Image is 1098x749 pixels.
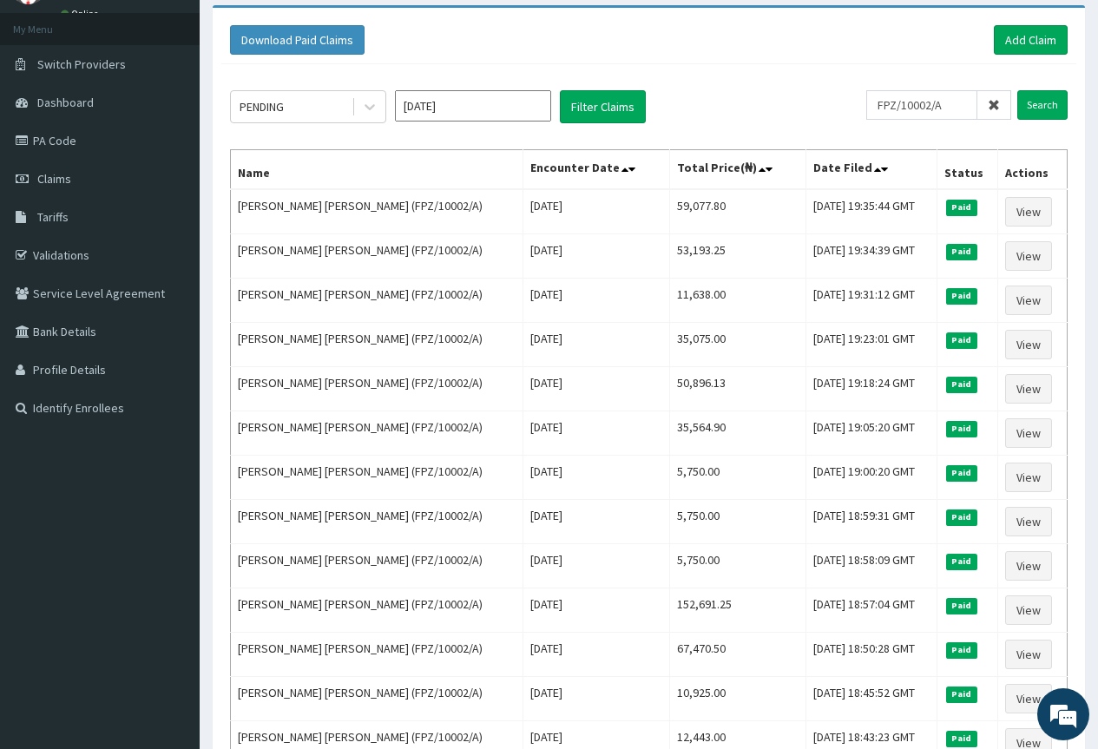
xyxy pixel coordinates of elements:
[670,279,806,323] td: 11,638.00
[1005,507,1052,536] a: View
[670,234,806,279] td: 53,193.25
[523,367,670,411] td: [DATE]
[1005,197,1052,227] a: View
[946,332,977,348] span: Paid
[1005,640,1052,669] a: View
[946,554,977,569] span: Paid
[523,633,670,677] td: [DATE]
[670,367,806,411] td: 50,896.13
[37,209,69,225] span: Tariffs
[9,474,331,535] textarea: Type your message and hit 'Enter'
[946,598,977,614] span: Paid
[37,95,94,110] span: Dashboard
[805,500,937,544] td: [DATE] 18:59:31 GMT
[523,234,670,279] td: [DATE]
[1005,463,1052,492] a: View
[32,87,70,130] img: d_794563401_company_1708531726252_794563401
[523,588,670,633] td: [DATE]
[805,588,937,633] td: [DATE] 18:57:04 GMT
[670,189,806,234] td: 59,077.80
[395,90,551,122] input: Select Month and Year
[523,411,670,456] td: [DATE]
[946,731,977,746] span: Paid
[670,411,806,456] td: 35,564.90
[670,456,806,500] td: 5,750.00
[805,411,937,456] td: [DATE] 19:05:20 GMT
[946,465,977,481] span: Paid
[937,150,998,190] th: Status
[805,544,937,588] td: [DATE] 18:58:09 GMT
[670,323,806,367] td: 35,075.00
[805,189,937,234] td: [DATE] 19:35:44 GMT
[866,90,977,120] input: Search by HMO ID
[231,189,523,234] td: [PERSON_NAME] [PERSON_NAME] (FPZ/10002/A)
[231,544,523,588] td: [PERSON_NAME] [PERSON_NAME] (FPZ/10002/A)
[994,25,1068,55] a: Add Claim
[523,500,670,544] td: [DATE]
[523,456,670,500] td: [DATE]
[523,677,670,721] td: [DATE]
[805,633,937,677] td: [DATE] 18:50:28 GMT
[523,189,670,234] td: [DATE]
[523,150,670,190] th: Encounter Date
[523,544,670,588] td: [DATE]
[1017,90,1068,120] input: Search
[523,279,670,323] td: [DATE]
[1005,684,1052,713] a: View
[805,234,937,279] td: [DATE] 19:34:39 GMT
[231,279,523,323] td: [PERSON_NAME] [PERSON_NAME] (FPZ/10002/A)
[670,588,806,633] td: 152,691.25
[670,150,806,190] th: Total Price(₦)
[946,421,977,437] span: Paid
[560,90,646,123] button: Filter Claims
[231,588,523,633] td: [PERSON_NAME] [PERSON_NAME] (FPZ/10002/A)
[231,411,523,456] td: [PERSON_NAME] [PERSON_NAME] (FPZ/10002/A)
[90,97,292,120] div: Chat with us now
[230,25,365,55] button: Download Paid Claims
[946,687,977,702] span: Paid
[231,323,523,367] td: [PERSON_NAME] [PERSON_NAME] (FPZ/10002/A)
[805,323,937,367] td: [DATE] 19:23:01 GMT
[37,171,71,187] span: Claims
[946,642,977,658] span: Paid
[1005,330,1052,359] a: View
[101,219,240,394] span: We're online!
[1005,286,1052,315] a: View
[946,288,977,304] span: Paid
[946,200,977,215] span: Paid
[1005,374,1052,404] a: View
[805,150,937,190] th: Date Filed
[805,279,937,323] td: [DATE] 19:31:12 GMT
[1005,241,1052,271] a: View
[285,9,326,50] div: Minimize live chat window
[997,150,1067,190] th: Actions
[231,677,523,721] td: [PERSON_NAME] [PERSON_NAME] (FPZ/10002/A)
[805,456,937,500] td: [DATE] 19:00:20 GMT
[231,500,523,544] td: [PERSON_NAME] [PERSON_NAME] (FPZ/10002/A)
[670,500,806,544] td: 5,750.00
[805,367,937,411] td: [DATE] 19:18:24 GMT
[1005,595,1052,625] a: View
[37,56,126,72] span: Switch Providers
[1005,418,1052,448] a: View
[231,234,523,279] td: [PERSON_NAME] [PERSON_NAME] (FPZ/10002/A)
[670,544,806,588] td: 5,750.00
[670,677,806,721] td: 10,925.00
[231,633,523,677] td: [PERSON_NAME] [PERSON_NAME] (FPZ/10002/A)
[805,677,937,721] td: [DATE] 18:45:52 GMT
[231,150,523,190] th: Name
[231,367,523,411] td: [PERSON_NAME] [PERSON_NAME] (FPZ/10002/A)
[946,244,977,260] span: Paid
[1005,551,1052,581] a: View
[523,323,670,367] td: [DATE]
[946,509,977,525] span: Paid
[61,8,102,20] a: Online
[670,633,806,677] td: 67,470.50
[231,456,523,500] td: [PERSON_NAME] [PERSON_NAME] (FPZ/10002/A)
[946,377,977,392] span: Paid
[240,98,284,115] div: PENDING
